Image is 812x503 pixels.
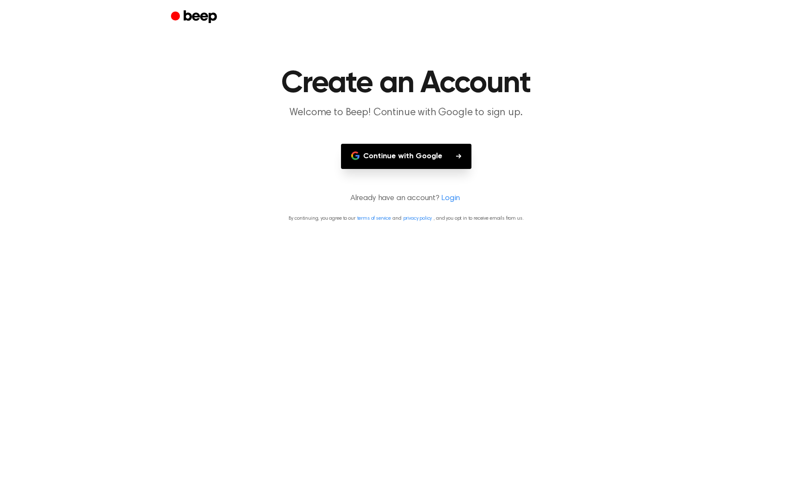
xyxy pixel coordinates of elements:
p: Already have an account? [10,193,802,204]
a: terms of service [357,216,391,221]
p: Welcome to Beep! Continue with Google to sign up. [243,106,570,120]
button: Continue with Google [341,144,471,169]
a: Beep [171,9,219,26]
a: privacy policy [403,216,432,221]
h1: Create an Account [188,68,624,99]
a: Login [441,193,460,204]
p: By continuing, you agree to our and , and you opt in to receive emails from us. [10,215,802,222]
